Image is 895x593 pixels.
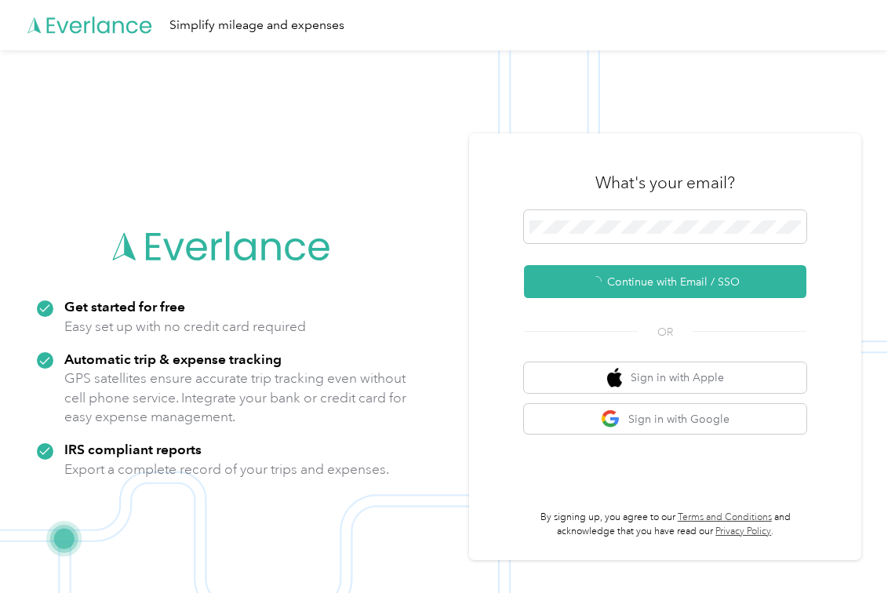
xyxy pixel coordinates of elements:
img: apple logo [607,368,623,387]
button: Continue with Email / SSO [524,265,806,298]
iframe: Everlance-gr Chat Button Frame [807,505,895,593]
button: google logoSign in with Google [524,404,806,435]
p: Export a complete record of your trips and expenses. [64,460,389,479]
p: By signing up, you agree to our and acknowledge that you have read our . [524,511,806,538]
p: GPS satellites ensure accurate trip tracking even without cell phone service. Integrate your bank... [64,369,407,427]
strong: IRS compliant reports [64,441,202,457]
img: google logo [601,409,620,429]
a: Terms and Conditions [678,511,772,523]
a: Privacy Policy [715,526,771,537]
h3: What's your email? [595,172,735,194]
strong: Automatic trip & expense tracking [64,351,282,367]
strong: Get started for free [64,298,185,315]
span: OR [638,324,693,340]
p: Easy set up with no credit card required [64,317,306,337]
div: Simplify mileage and expenses [169,16,344,35]
button: apple logoSign in with Apple [524,362,806,393]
